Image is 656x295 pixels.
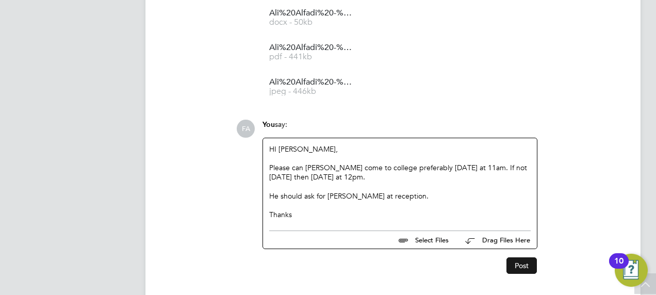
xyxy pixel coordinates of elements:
button: Post [506,257,537,274]
span: Ali%20Alfadi%20-%20RTW [269,44,352,52]
span: pdf - 441kb [269,53,352,61]
span: Ali%20Alfadi%20-%20DBS [269,78,352,86]
span: FA [237,120,255,138]
div: He should ask for [PERSON_NAME] at reception. [269,191,531,201]
a: Ali%20Alfadi%20-%20DBS jpeg - 446kb [269,78,352,95]
div: Thanks [269,210,531,219]
a: Ali%20Alfadi%20-%20RTW pdf - 441kb [269,44,352,61]
div: HI [PERSON_NAME], [269,144,531,220]
span: jpeg - 446kb [269,88,352,95]
div: say: [263,120,537,138]
button: Open Resource Center, 10 new notifications [615,254,648,287]
button: Drag Files Here [457,230,531,251]
span: docx - 50kb [269,19,352,26]
div: Please can [PERSON_NAME] come to college preferably [DATE] at 11am. If not [DATE] then [DATE] at ... [269,163,531,182]
span: Ali%20Alfadi%20-%20NCC%20Vetting [269,9,352,17]
a: Ali%20Alfadi%20-%20NCC%20Vetting docx - 50kb [269,9,352,26]
div: 10 [614,261,624,274]
span: You [263,120,275,129]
